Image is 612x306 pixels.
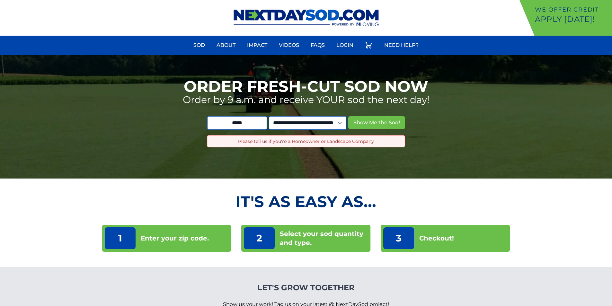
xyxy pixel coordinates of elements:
h4: Let's Grow Together [223,283,389,293]
a: Need Help? [380,38,422,53]
a: Sod [190,38,209,53]
p: Order by 9 a.m. and receive YOUR sod the next day! [183,94,430,106]
p: 2 [244,227,275,249]
p: Please tell us if you're a Homeowner or Landscape Company [212,138,400,144]
a: Login [333,38,357,53]
p: Checkout! [419,234,454,243]
h1: Order Fresh-Cut Sod Now [184,79,428,94]
a: Videos [275,38,303,53]
p: Apply [DATE]! [535,14,609,24]
p: Select your sod quantity and type. [280,229,368,247]
a: About [213,38,239,53]
h2: It's as Easy As... [102,194,510,209]
p: We offer Credit [535,5,609,14]
a: Impact [243,38,271,53]
p: 1 [105,227,136,249]
button: Show Me the Sod! [348,116,405,129]
a: FAQs [307,38,329,53]
p: 3 [383,227,414,249]
p: Enter your zip code. [141,234,209,243]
